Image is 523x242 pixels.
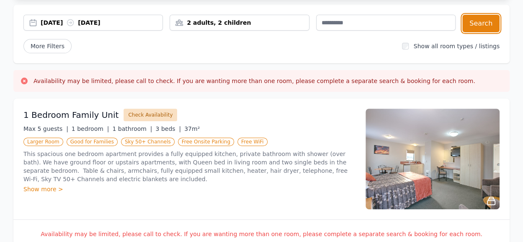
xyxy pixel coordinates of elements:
[23,185,356,193] div: Show more >
[67,138,118,146] span: Good for Families
[41,18,162,27] div: [DATE] [DATE]
[23,39,72,53] span: More Filters
[121,138,175,146] span: Sky 50+ Channels
[462,15,500,32] button: Search
[23,230,500,238] p: Availability may be limited, please call to check. If you are wanting more than one room, please ...
[178,138,234,146] span: Free Onsite Parking
[72,125,109,132] span: 1 bedroom |
[414,43,500,49] label: Show all room types / listings
[33,77,475,85] h3: Availability may be limited, please call to check. If you are wanting more than one room, please ...
[170,18,309,27] div: 2 adults, 2 children
[23,150,356,183] p: This spacious one bedroom apartment provides a fully equipped kitchen, private bathroom with show...
[237,138,268,146] span: Free WiFi
[112,125,152,132] span: 1 bathroom |
[23,125,68,132] span: Max 5 guests |
[23,109,119,121] h3: 1 Bedroom Family Unit
[23,138,63,146] span: Larger Room
[184,125,200,132] span: 37m²
[155,125,181,132] span: 3 beds |
[124,109,177,121] button: Check Availability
